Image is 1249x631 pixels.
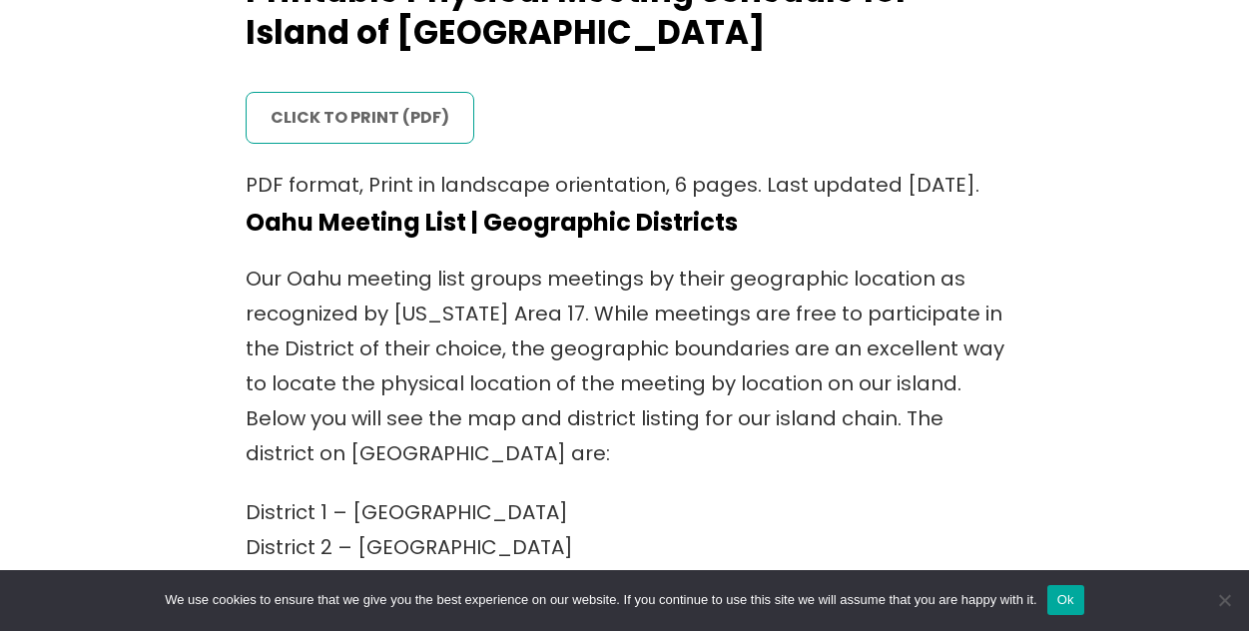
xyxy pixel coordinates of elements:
a: click to print (PDF) [246,92,474,144]
span: No [1214,590,1234,610]
h4: Oahu Meeting List | Geographic Districts [246,208,1004,238]
button: Ok [1047,585,1084,615]
p: Our Oahu meeting list groups meetings by their geographic location as recognized by [US_STATE] Ar... [246,262,1004,471]
span: We use cookies to ensure that we give you the best experience on our website. If you continue to ... [165,590,1036,610]
p: PDF format, Print in landscape orientation, 6 pages. Last updated [DATE]. [246,168,1004,203]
